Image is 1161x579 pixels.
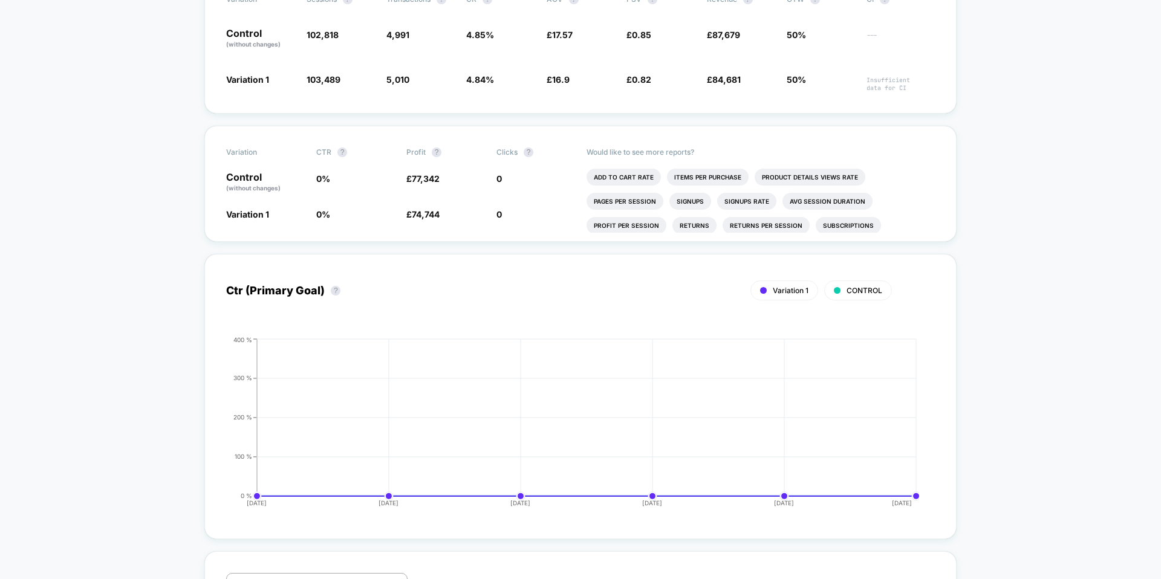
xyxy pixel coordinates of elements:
li: Avg Session Duration [782,193,873,210]
tspan: [DATE] [893,499,912,506]
tspan: [DATE] [510,499,530,506]
tspan: 400 % [233,335,252,343]
span: 4.84 % [466,74,494,85]
span: £ [707,74,741,85]
span: 0.82 [632,74,651,85]
p: Would like to see more reports? [587,147,935,157]
span: £ [707,30,740,40]
span: 17.57 [552,30,573,40]
span: 0 [496,209,502,219]
span: Variation 1 [773,286,808,295]
tspan: [DATE] [247,499,267,506]
span: 5,010 [386,74,409,85]
span: Variation 1 [226,74,269,85]
span: 74,744 [412,209,440,219]
li: Profit Per Session [587,217,666,234]
span: £ [406,209,440,219]
tspan: [DATE] [643,499,663,506]
div: CTR [214,336,923,517]
span: 103,489 [307,74,340,85]
tspan: [DATE] [775,499,795,506]
tspan: 100 % [235,453,252,460]
span: 50% [787,74,806,85]
span: 0 [496,173,502,184]
li: Product Details Views Rate [755,169,865,186]
tspan: [DATE] [379,499,398,506]
span: £ [626,30,651,40]
span: £ [406,173,440,184]
span: 0 % [316,173,330,184]
span: 87,679 [712,30,740,40]
li: Items Per Purchase [667,169,749,186]
span: 0.85 [632,30,651,40]
span: --- [867,31,934,49]
span: £ [547,30,573,40]
span: (without changes) [226,184,281,192]
li: Add To Cart Rate [587,169,661,186]
li: Returns [672,217,717,234]
button: ? [337,147,347,157]
button: ? [331,286,340,296]
span: CONTROL [847,286,882,295]
span: 0 % [316,209,330,219]
tspan: 0 % [241,492,252,499]
button: ? [524,147,533,157]
span: Clicks [496,147,518,157]
button: ? [432,147,441,157]
span: 4.85 % [466,30,494,40]
span: 77,342 [412,173,440,184]
span: Variation 1 [226,209,269,219]
span: Insufficient data for CI [867,76,934,92]
li: Signups Rate [717,193,776,210]
span: Variation [226,147,293,157]
span: 84,681 [712,74,741,85]
li: Signups [669,193,711,210]
li: Returns Per Session [723,217,810,234]
span: £ [547,74,570,85]
span: £ [626,74,651,85]
li: Pages Per Session [587,193,663,210]
p: Control [226,28,294,49]
span: Profit [406,147,426,157]
span: 4,991 [386,30,409,40]
span: 50% [787,30,806,40]
span: 16.9 [552,74,570,85]
span: CTR [316,147,331,157]
tspan: 300 % [233,374,252,381]
span: 102,818 [307,30,339,40]
tspan: 200 % [233,413,252,421]
p: Control [226,172,304,193]
span: (without changes) [226,40,281,48]
li: Subscriptions [816,217,881,234]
